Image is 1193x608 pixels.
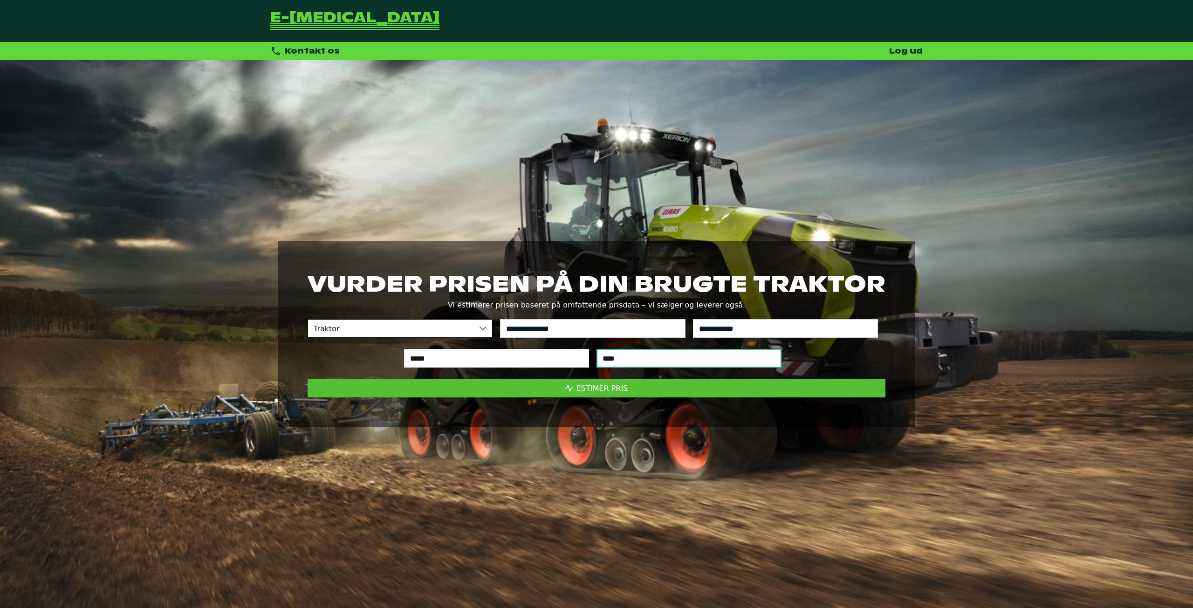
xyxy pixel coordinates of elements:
div: Kontakt os [270,46,340,56]
h1: Vurder prisen på din brugte traktor [308,271,885,297]
p: Vi estimerer prisen baseret på omfattende prisdata – vi sælger og leverer også. [308,299,885,312]
span: Kontakt os [285,46,340,56]
a: Log ud [889,46,923,56]
a: Tilbage til forsiden [270,11,439,31]
button: Estimer pris [308,379,885,397]
span: Estimer pris [576,384,628,393]
span: Traktor [308,320,473,337]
